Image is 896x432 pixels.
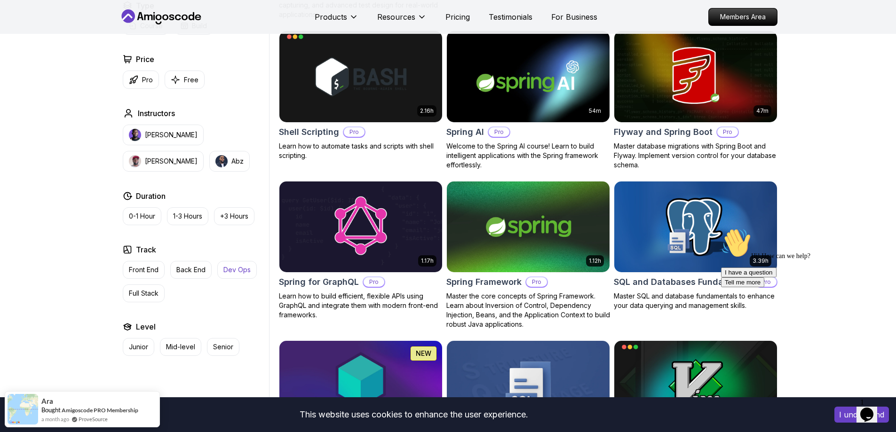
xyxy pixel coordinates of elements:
p: [PERSON_NAME] [145,130,198,140]
a: Members Area [708,8,777,26]
img: instructor img [129,129,141,141]
p: 47m [756,107,769,115]
p: Back End [176,265,206,275]
p: Welcome to the Spring AI course! Learn to build intelligent applications with the Spring framewor... [446,141,610,170]
img: Spring Framework card [447,181,610,273]
img: Up and Running with SQL and Databases card [447,341,610,432]
a: Spring for GraphQL card1.17hSpring for GraphQLProLearn how to build efficient, flexible APIs usin... [279,181,443,320]
button: Junior [123,338,154,356]
span: Bought [41,406,61,414]
img: Flyway and Spring Boot card [614,31,777,122]
p: Abz [231,157,244,166]
button: Free [165,71,205,89]
img: Spring for GraphQL card [279,181,442,273]
img: provesource social proof notification image [8,394,38,424]
p: Master SQL and database fundamentals to enhance your data querying and management skills. [614,291,777,310]
p: Master database migrations with Spring Boot and Flyway. Implement version control for your databa... [614,141,777,170]
p: Junior [129,342,148,352]
button: Tell me more [4,53,47,63]
p: [PERSON_NAME] [145,157,198,166]
p: Learn how to build efficient, flexible APIs using GraphQL and integrate them with modern front-en... [279,291,443,320]
h2: Spring AI [446,126,484,139]
a: Pricing [445,11,470,23]
div: This website uses cookies to enhance the user experience. [7,404,820,425]
p: Front End [129,265,159,275]
img: Testcontainers with Java card [279,341,442,432]
p: 1.12h [589,257,601,265]
h2: Spring Framework [446,275,522,289]
p: 54m [589,107,601,115]
p: Pro [142,75,153,85]
img: SQL and Databases Fundamentals card [614,181,777,273]
h2: Track [136,244,156,255]
p: Learn how to automate tasks and scripts with shell scripting. [279,141,443,160]
p: Resources [377,11,415,23]
p: 1-3 Hours [173,212,202,221]
img: instructor img [215,155,228,167]
p: 0-1 Hour [129,212,155,221]
button: instructor imgAbz [209,151,250,172]
p: NEW [416,349,431,358]
h2: Spring for GraphQL [279,275,359,289]
button: instructor img[PERSON_NAME] [123,125,204,145]
h2: Shell Scripting [279,126,339,139]
p: +3 Hours [220,212,248,221]
img: VIM Essentials card [614,341,777,432]
p: Senior [213,342,233,352]
span: a month ago [41,415,69,423]
a: ProveSource [79,415,108,423]
button: Mid-level [160,338,201,356]
button: Pro [123,71,159,89]
button: Accept cookies [834,407,889,423]
button: +3 Hours [214,207,254,225]
iframe: chat widget [717,224,887,390]
div: 👋Hi! How can we help?I have a questionTell me more [4,4,173,63]
span: Ara [41,397,53,405]
img: :wave: [4,4,34,34]
p: Pro [344,127,365,137]
h2: Duration [136,190,166,202]
a: Flyway and Spring Boot card47mFlyway and Spring BootProMaster database migrations with Spring Boo... [614,31,777,170]
p: Dev Ops [223,265,251,275]
p: Mid-level [166,342,195,352]
h2: SQL and Databases Fundamentals [614,275,751,289]
img: instructor img [129,155,141,167]
h2: Price [136,54,154,65]
p: Free [184,75,198,85]
p: Members Area [709,8,777,25]
h2: Instructors [138,108,175,119]
img: Shell Scripting card [279,31,442,122]
p: Products [315,11,347,23]
button: 0-1 Hour [123,207,161,225]
a: SQL and Databases Fundamentals card3.39hSQL and Databases FundamentalsProMaster SQL and database ... [614,181,777,311]
button: I have a question [4,43,59,53]
img: Spring AI card [447,31,610,122]
p: 1.17h [421,257,434,265]
h2: Level [136,321,156,332]
button: Front End [123,261,165,279]
button: Products [315,11,358,30]
h2: Flyway and Spring Boot [614,126,713,139]
p: 2.16h [420,107,434,115]
a: For Business [551,11,597,23]
button: Back End [170,261,212,279]
p: Pro [364,277,384,287]
p: Master the core concepts of Spring Framework. Learn about Inversion of Control, Dependency Inject... [446,291,610,329]
a: Amigoscode PRO Membership [62,407,138,414]
p: Pro [526,277,547,287]
p: Pro [489,127,509,137]
button: Resources [377,11,427,30]
button: Dev Ops [217,261,257,279]
a: Spring AI card54mSpring AIProWelcome to the Spring AI course! Learn to build intelligent applicat... [446,31,610,170]
button: instructor img[PERSON_NAME] [123,151,204,172]
a: Spring Framework card1.12hSpring FrameworkProMaster the core concepts of Spring Framework. Learn ... [446,181,610,330]
span: Hi! How can we help? [4,28,93,35]
a: Testimonials [489,11,532,23]
button: Full Stack [123,284,165,302]
a: Shell Scripting card2.16hShell ScriptingProLearn how to automate tasks and scripts with shell scr... [279,31,443,160]
button: Senior [207,338,239,356]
